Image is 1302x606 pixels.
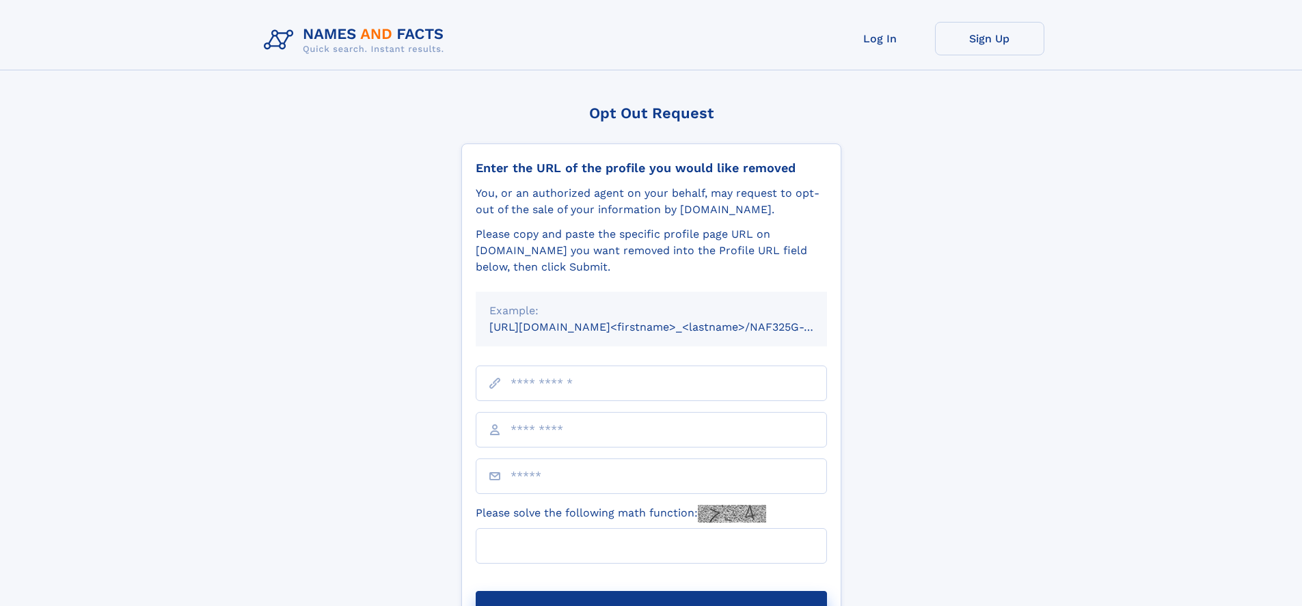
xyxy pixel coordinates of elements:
[935,22,1044,55] a: Sign Up
[476,185,827,218] div: You, or an authorized agent on your behalf, may request to opt-out of the sale of your informatio...
[258,22,455,59] img: Logo Names and Facts
[826,22,935,55] a: Log In
[476,161,827,176] div: Enter the URL of the profile you would like removed
[476,226,827,275] div: Please copy and paste the specific profile page URL on [DOMAIN_NAME] you want removed into the Pr...
[489,320,853,333] small: [URL][DOMAIN_NAME]<firstname>_<lastname>/NAF325G-xxxxxxxx
[461,105,841,122] div: Opt Out Request
[476,505,766,523] label: Please solve the following math function:
[489,303,813,319] div: Example:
